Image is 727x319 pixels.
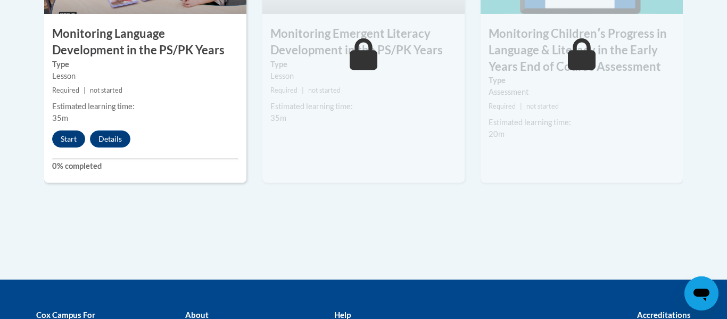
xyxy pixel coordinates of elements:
[489,75,675,86] label: Type
[52,59,238,70] label: Type
[52,113,68,122] span: 35m
[302,86,304,94] span: |
[270,59,457,70] label: Type
[52,101,238,112] div: Estimated learning time:
[52,86,79,94] span: Required
[44,26,246,59] h3: Monitoring Language Development in the PS/PK Years
[270,86,298,94] span: Required
[489,129,505,138] span: 20m
[489,86,675,98] div: Assessment
[489,102,516,110] span: Required
[481,26,683,75] h3: Monitoring Childrenʹs Progress in Language & Literacy in the Early Years End of Course Assessment
[90,86,122,94] span: not started
[684,276,718,310] iframe: Button to launch messaging window
[52,130,85,148] button: Start
[262,26,465,59] h3: Monitoring Emergent Literacy Development in the PS/PK Years
[270,113,286,122] span: 35m
[520,102,522,110] span: |
[308,86,341,94] span: not started
[489,117,675,128] div: Estimated learning time:
[270,70,457,82] div: Lesson
[90,130,130,148] button: Details
[270,101,457,112] div: Estimated learning time:
[84,86,86,94] span: |
[52,160,238,172] label: 0% completed
[526,102,559,110] span: not started
[52,70,238,82] div: Lesson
